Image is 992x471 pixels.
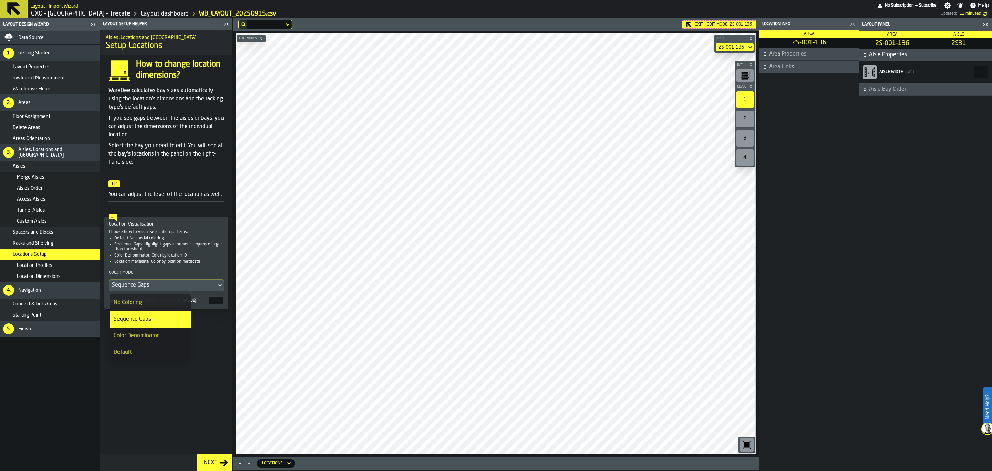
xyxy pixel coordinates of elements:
[906,70,908,74] span: (
[0,18,100,31] header: Layout Design Wizard
[0,238,100,249] li: menu Racks and Shelving
[114,236,224,241] li: Default No special coloring
[109,297,224,304] label: react-aria7556983208-:ran:
[981,20,990,29] label: button-toggle-Close me
[960,11,981,16] span: 18/09/2025, 14:53:04
[114,253,224,258] li: Color Denominator: Color by location ID
[3,147,14,158] div: 3.
[108,180,120,187] span: Tip
[736,149,754,166] div: 4
[17,197,45,202] span: Access Aisles
[927,40,991,47] span: 2S31
[715,37,747,40] span: Area
[954,2,967,9] label: button-toggle-Notifications
[18,326,31,332] span: Finish
[106,33,227,40] h2: Sub Title
[0,72,100,83] li: menu System of Measurement
[262,461,283,466] div: DropdownMenuValue-locations
[736,91,754,108] div: 1
[0,194,100,205] li: menu Access Aisles
[17,208,45,213] span: Tunnel Aisles
[13,230,53,235] span: Spacers and Blocks
[102,22,221,27] div: Layout Setup Helper
[108,114,224,139] p: If you see gaps between the aisles or bays, you can adjust the dimensions of the individual locat...
[735,129,755,148] div: button-toolbar-undefined
[861,22,981,27] div: Layout panel
[18,288,41,293] span: Navigation
[114,315,187,323] div: Sequence Gaps
[109,230,224,234] p: Choose how to visualise location patterns:
[869,51,990,59] span: Aisle Properties
[735,148,755,167] div: button-toolbar-undefined
[237,35,266,42] button: button-
[109,221,224,227] h3: Location Visualisation
[735,90,755,109] div: button-toolbar-undefined
[114,348,187,357] div: Default
[0,31,100,45] li: menu Data Source
[114,259,224,264] li: Location metadata: Color by location metadata
[3,48,14,59] div: 1.
[112,281,214,289] div: DropdownMenuValue-sequence
[0,216,100,227] li: menu Custom Aisles
[859,18,992,31] header: Layout panel
[114,332,187,340] div: Color Denominator
[759,18,859,30] header: Location Info
[0,249,100,260] li: menu Locations Setup
[17,186,43,191] span: Aisles Order
[13,64,51,70] span: Layout Properties
[136,59,224,81] h4: How to change location dimensions?
[2,22,89,27] div: Layout Design Wizard
[237,439,276,453] a: logo-header
[682,20,756,29] div: Exit - Edit Mode:
[236,460,244,467] button: Maximize
[0,227,100,238] li: menu Spacers and Blocks
[0,45,100,61] li: menu Getting Started
[106,40,162,51] span: Setup Locations
[13,75,65,81] span: System of Measurement
[30,10,486,18] nav: Breadcrumb
[848,20,857,28] label: button-toggle-Close me
[0,94,100,111] li: menu Areas
[108,87,224,111] p: WareBee calculates bay sizes automatically using the location's dimensions and the racking type's...
[769,63,857,71] span: Area Links
[241,22,246,27] div: hide filter
[0,260,100,271] li: menu Location Profiles
[13,312,41,318] span: Starting Point
[114,242,224,252] li: Sequence Gaps: Highlight gaps in numeric sequence larger than threshold
[885,3,914,8] span: No Subscription
[108,142,224,167] p: Select the bay you need to edit. You will see all the bay's locations in the panel on the right-h...
[209,297,223,304] input: react-aria7556983208-:ran: react-aria7556983208-:ran:
[978,1,989,10] span: Help
[17,174,44,180] span: Merge Aisles
[13,163,25,169] span: Aisles
[0,282,100,299] li: menu Navigation
[862,64,989,80] label: react-aria7556983208-:rad:
[13,301,58,307] span: Connect & Link Areas
[981,10,989,18] label: button-toggle-undefined
[0,310,100,321] li: menu Starting Point
[18,147,97,158] span: Aisles, Locations and [GEOGRAPHIC_DATA]
[110,344,191,361] li: dropdown-item
[967,1,992,10] label: button-toggle-Help
[859,49,992,61] button: button-
[17,274,61,279] span: Location Dimensions
[3,285,14,296] div: 4.
[221,20,231,28] label: button-toggle-Close me
[0,61,100,72] li: menu Layout Properties
[735,68,755,83] div: button-toolbar-undefined
[0,83,100,94] li: menu Warehouse Floors
[110,328,191,344] li: dropdown-item
[103,59,230,81] div: input-question-How to change location dimensions?
[201,459,220,467] div: Next
[0,161,100,172] li: menu Aisles
[238,37,258,40] span: Edit Modes
[879,70,903,74] span: Aisle width
[941,2,954,9] label: button-toggle-Settings
[887,32,898,37] span: Area
[736,85,747,89] span: Level
[735,61,755,68] button: button-
[859,83,992,96] button: button-
[141,10,189,18] a: link-to-/wh/i/7274009e-5361-4e21-8e36-7045ee840609/designer
[245,460,253,467] button: Minimize
[30,2,78,9] h2: Sub Title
